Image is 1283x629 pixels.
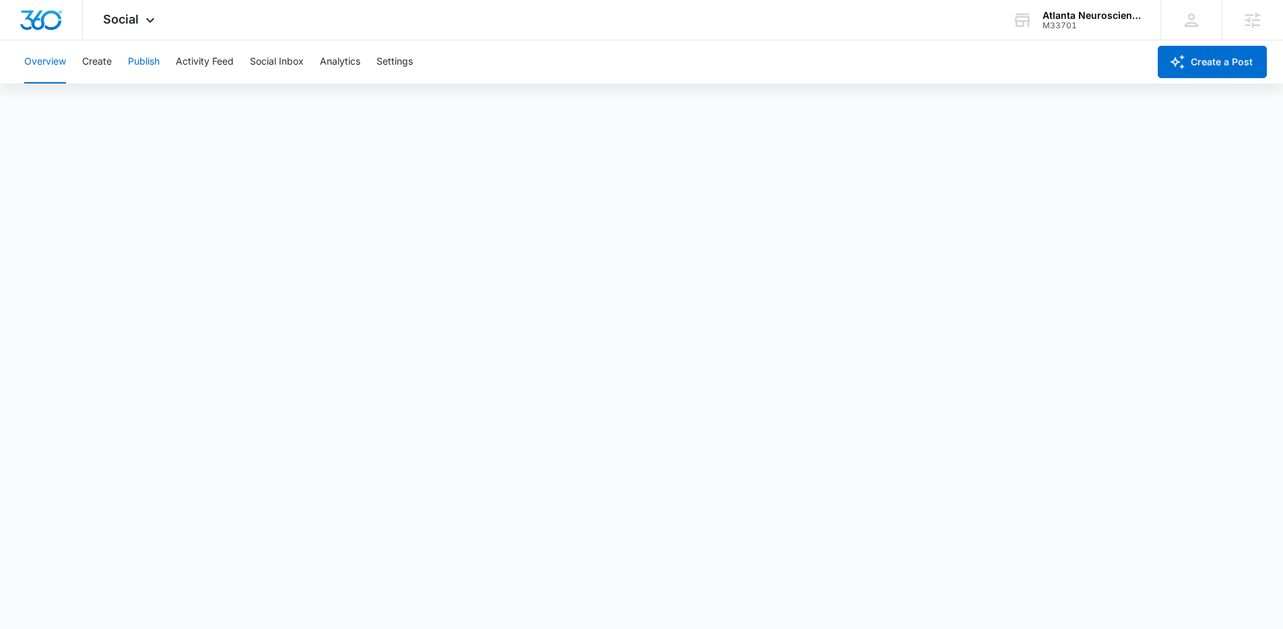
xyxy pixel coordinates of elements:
[24,40,66,84] button: Overview
[320,40,360,84] button: Analytics
[103,12,139,26] span: Social
[1043,21,1141,30] div: account id
[128,40,160,84] button: Publish
[82,40,112,84] button: Create
[176,40,234,84] button: Activity Feed
[1043,10,1141,21] div: account name
[250,40,304,84] button: Social Inbox
[1158,46,1267,78] button: Create a Post
[376,40,413,84] button: Settings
